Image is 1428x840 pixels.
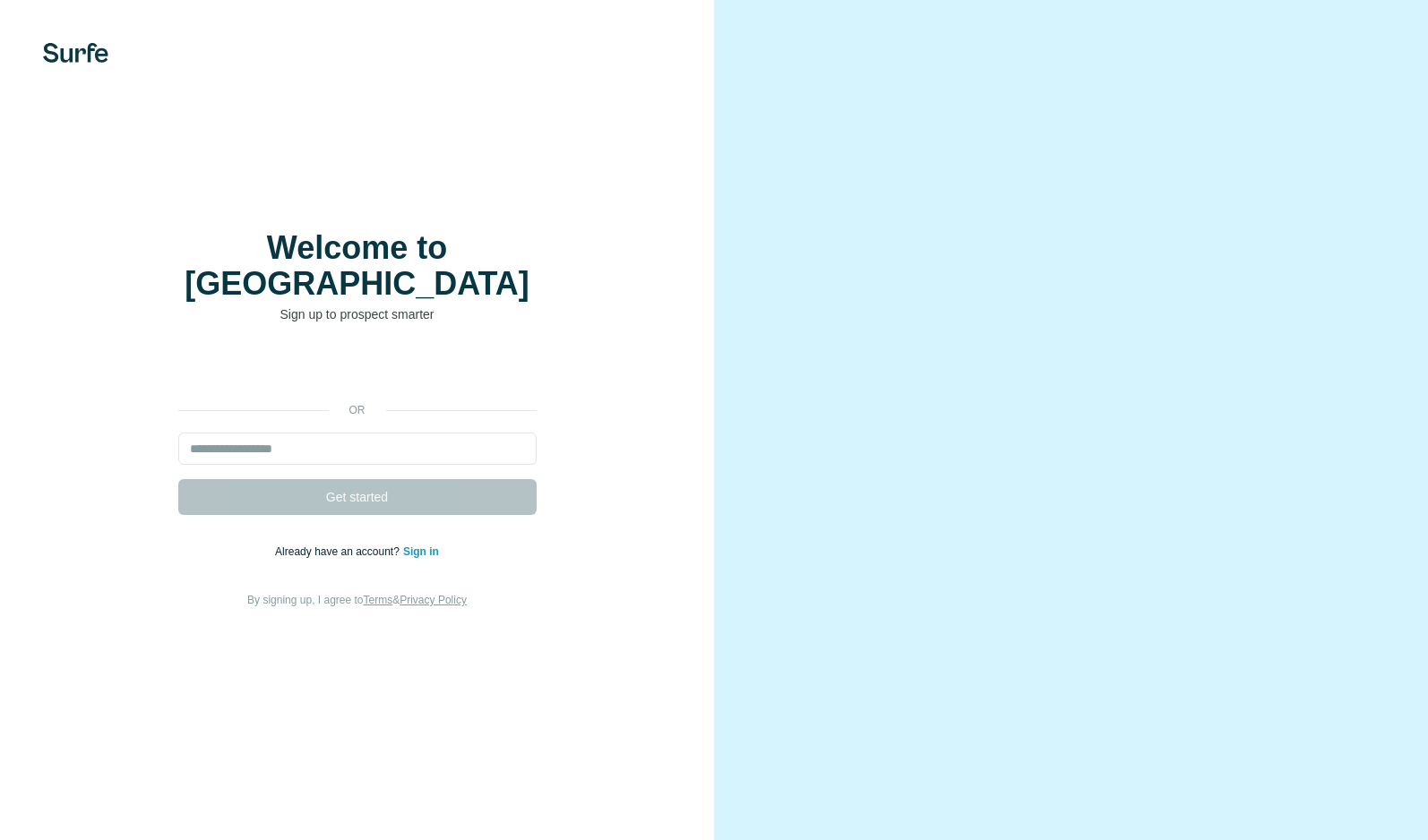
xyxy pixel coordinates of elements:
[169,350,546,390] iframe: Sign in with Google Button
[178,305,537,323] p: Sign up to prospect smarter
[364,594,393,606] a: Terms
[43,43,108,63] img: Surfe's logo
[247,594,467,606] span: By signing up, I agree to &
[329,402,386,418] p: or
[400,594,467,606] a: Privacy Policy
[178,230,537,302] h1: Welcome to [GEOGRAPHIC_DATA]
[403,545,439,558] a: Sign in
[275,545,403,558] span: Already have an account?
